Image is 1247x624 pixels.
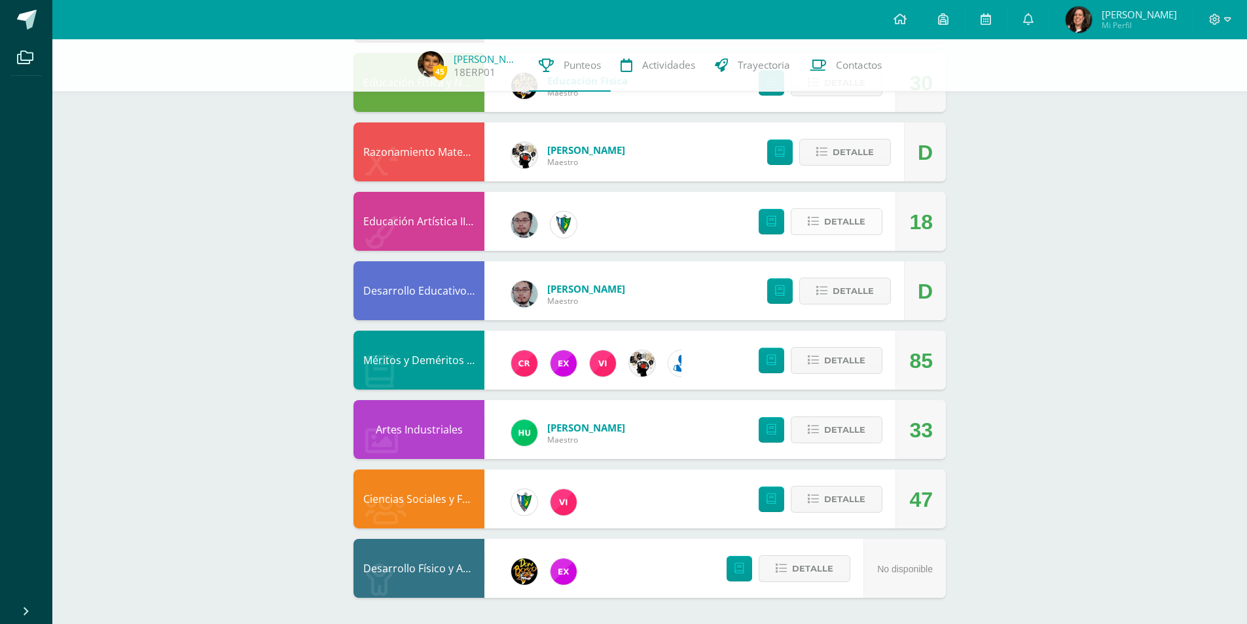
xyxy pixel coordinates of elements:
[1102,8,1177,21] span: [PERSON_NAME]
[353,122,484,181] div: Razonamiento Matemático
[353,331,484,390] div: Méritos y Deméritos 1ro. Básico "D"
[824,348,865,373] span: Detalle
[511,350,537,376] img: ab28fb4d7ed199cf7a34bbef56a79c5b.png
[824,418,865,442] span: Detalle
[433,64,447,80] span: 45
[454,52,519,65] a: [PERSON_NAME]
[353,469,484,528] div: Ciencias Sociales y Formación Ciudadana e Interculturalidad
[791,347,882,374] button: Detalle
[353,261,484,320] div: Desarrollo Educativo y Proyecto de Vida
[800,39,892,92] a: Contactos
[454,65,496,79] a: 18ERP01
[792,557,833,581] span: Detalle
[551,489,577,515] img: bd6d0aa147d20350c4821b7c643124fa.png
[918,262,933,321] div: D
[909,470,933,529] div: 47
[791,416,882,443] button: Detalle
[529,39,611,92] a: Punteos
[511,559,537,585] img: 21dcd0747afb1b787494880446b9b401.png
[511,142,537,168] img: d172b984f1f79fc296de0e0b277dc562.png
[705,39,800,92] a: Trayectoria
[418,51,444,77] img: 1dcb818ff759f60fc2b6c147ebe25c83.png
[799,278,891,304] button: Detalle
[511,211,537,238] img: 5fac68162d5e1b6fbd390a6ac50e103d.png
[547,295,625,306] span: Maestro
[611,39,705,92] a: Actividades
[551,350,577,376] img: ce84f7dabd80ed5f5aa83b4480291ac6.png
[877,564,933,574] span: No disponible
[833,140,874,164] span: Detalle
[824,487,865,511] span: Detalle
[590,350,616,376] img: bd6d0aa147d20350c4821b7c643124fa.png
[909,401,933,460] div: 33
[511,420,537,446] img: fd23069c3bd5c8dde97a66a86ce78287.png
[824,210,865,234] span: Detalle
[791,486,882,513] button: Detalle
[564,58,601,72] span: Punteos
[353,539,484,598] div: Desarrollo Físico y Artístico (Extracurricular)
[836,58,882,72] span: Contactos
[547,434,625,445] span: Maestro
[511,281,537,307] img: 5fac68162d5e1b6fbd390a6ac50e103d.png
[551,559,577,585] img: ce84f7dabd80ed5f5aa83b4480291ac6.png
[1102,20,1177,31] span: Mi Perfil
[642,58,695,72] span: Actividades
[547,87,628,98] span: Maestro
[799,139,891,166] button: Detalle
[551,211,577,238] img: 9f174a157161b4ddbe12118a61fed988.png
[547,421,625,434] span: [PERSON_NAME]
[547,156,625,168] span: Maestro
[909,331,933,390] div: 85
[547,143,625,156] span: [PERSON_NAME]
[353,400,484,459] div: Artes Industriales
[833,279,874,303] span: Detalle
[511,489,537,515] img: 9f174a157161b4ddbe12118a61fed988.png
[918,123,933,182] div: D
[791,208,882,235] button: Detalle
[909,193,933,251] div: 18
[738,58,790,72] span: Trayectoria
[547,282,625,295] span: [PERSON_NAME]
[759,555,850,582] button: Detalle
[353,192,484,251] div: Educación Artística II, Artes Plásticas
[629,350,655,376] img: d172b984f1f79fc296de0e0b277dc562.png
[1066,7,1092,33] img: cd284c3a7e85c2d5ee4cb37640ef2605.png
[668,350,695,376] img: 6ed6846fa57649245178fca9fc9a58dd.png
